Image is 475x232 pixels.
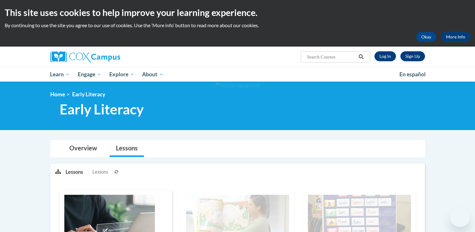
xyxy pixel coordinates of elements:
a: Explore [105,67,138,82]
div: Main menu [41,67,434,82]
a: Overview [63,140,103,157]
span: Lessons [92,169,108,175]
h2: This site uses cookies to help improve your learning experience. [5,6,470,19]
span: En español [399,71,426,78]
span: About [142,71,163,78]
p: Lessons [66,169,83,175]
a: Engage [74,67,105,82]
a: Cox Campus [50,51,169,63]
span: Learn [50,71,70,78]
a: En español [395,68,430,81]
span: Early Literacy [60,101,144,118]
iframe: Button to launch messaging window [450,207,470,227]
a: Register [400,51,425,61]
a: Home [50,91,65,98]
a: About [138,67,167,82]
a: Learn [46,67,74,82]
button: Search [356,53,366,61]
span: Explore [109,71,134,78]
a: Lessons [110,140,144,157]
button: Okay [416,32,436,42]
img: Cox Campus [50,51,120,63]
p: By continuing to use the site you agree to our use of cookies. Use the ‘More info’ button to read... [5,22,470,29]
span: Engage [78,71,101,78]
img: Section background [215,82,260,89]
input: Search Courses [306,53,356,61]
a: Log In [374,51,396,61]
a: More Info [441,32,470,42]
span: Early Literacy [72,91,105,98]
